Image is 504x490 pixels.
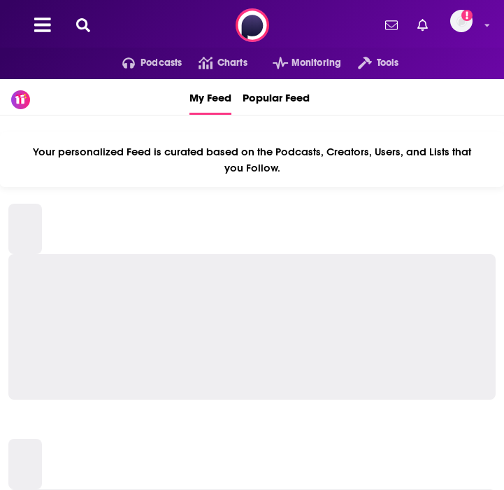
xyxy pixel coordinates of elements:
[377,53,399,73] span: Tools
[256,52,341,74] button: open menu
[461,10,473,21] svg: Add a profile image
[450,10,473,32] img: User Profile
[189,82,231,113] span: My Feed
[291,53,341,73] span: Monitoring
[236,8,269,42] img: Podchaser - Follow, Share and Rate Podcasts
[243,79,310,115] a: Popular Feed
[106,52,182,74] button: open menu
[341,52,398,74] button: open menu
[217,53,247,73] span: Charts
[243,82,310,113] span: Popular Feed
[412,13,433,37] a: Show notifications dropdown
[450,10,473,32] span: Logged in as CommsPodchaser
[380,13,403,37] a: Show notifications dropdown
[141,53,182,73] span: Podcasts
[450,10,481,41] a: Logged in as CommsPodchaser
[182,52,247,74] a: Charts
[189,79,231,115] a: My Feed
